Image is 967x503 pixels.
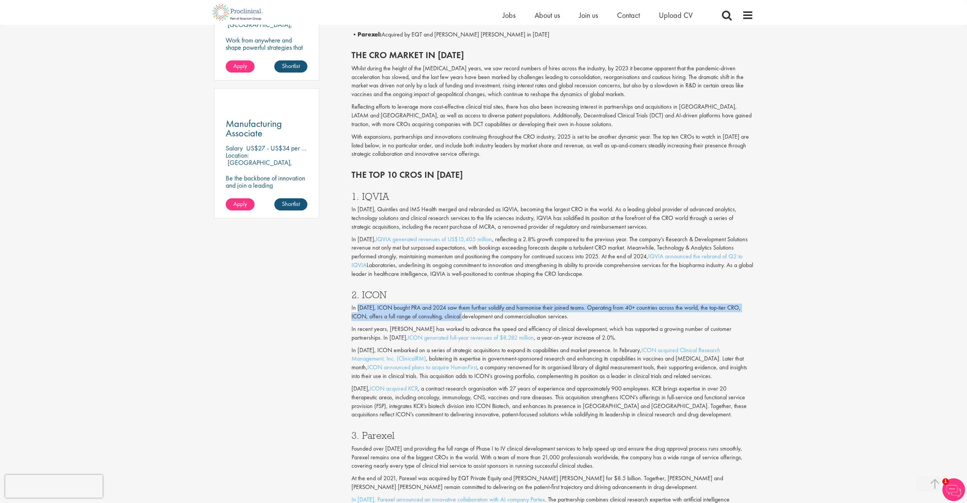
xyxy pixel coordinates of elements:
img: Chatbot [942,478,965,501]
b: Parexel: [358,30,381,38]
span: 1 [942,478,949,485]
h3: 1. IQVIA [351,191,753,201]
h3: 2. ICON [351,290,753,300]
p: In [DATE], Quintiles and IMS Health merged and rebranded as IQVIA, becoming the largest CRO in th... [351,205,753,231]
a: Shortlist [274,198,307,210]
p: [GEOGRAPHIC_DATA], [GEOGRAPHIC_DATA] [226,158,292,174]
a: ICON acquired Clinical Research Management, Inc. (ClinicalRM) [351,346,720,363]
span: Apply [233,200,247,208]
span: Manufacturing Associate [226,117,282,139]
p: With expansions, partnerships and innovations continuing throughout the CRO industry, 2025 is set... [351,133,753,159]
p: Whilst during the height of the [MEDICAL_DATA] years, we saw record numbers of hires across the i... [351,64,753,99]
h2: The top 10 CROs in [DATE] [351,170,753,180]
h3: 3. Parexel [351,430,753,440]
span: Location: [226,151,249,160]
p: Work from anywhere and shape powerful strategies that drive results! Enjoy the freedom of remote ... [226,36,308,80]
p: [GEOGRAPHIC_DATA], [GEOGRAPHIC_DATA] [226,20,292,36]
p: In [DATE], ICON bought PRA and 2024 saw them further solidify and harmonise their joined teams. O... [351,304,753,321]
a: Apply [226,198,255,210]
a: Shortlist [274,60,307,73]
p: In recent years, [PERSON_NAME] has worked to advance the speed and efficiency of clinical develop... [351,325,753,342]
a: Contact [617,10,640,20]
span: Apply [233,62,247,70]
a: Upload CV [659,10,693,20]
span: Salary [226,144,243,152]
a: Manufacturing Associate [226,119,308,138]
a: ICON generated full-year revenues of $8,282 million [408,334,534,342]
p: US$27 - US$34 per hour [246,144,313,152]
p: Be the backbone of innovation and join a leading pharmaceutical company to help keep life-changin... [226,174,308,210]
a: About us [535,10,560,20]
p: At the end of 2021, Parexel was acquired by EQT Private Equity and [PERSON_NAME] [PERSON_NAME] fo... [351,474,753,492]
a: Apply [226,60,255,73]
p: • Acquired by EQT and [PERSON_NAME] [PERSON_NAME] in [DATE] [351,30,753,39]
p: In [DATE], ICON embarked on a series of strategic acquisitions to expand its capabilities and mar... [351,346,753,381]
a: IQVIA announced the rebrand of Q2 to IQVIA [351,252,742,269]
h2: The CRO market in [DATE] [351,50,753,60]
a: Join us [579,10,598,20]
a: ICON acquired KCR [370,384,418,392]
iframe: reCAPTCHA [5,475,103,498]
p: Founded over [DATE] and providing the full range of Phase I to IV clinical development services t... [351,444,753,471]
a: IQVIA generated revenues of US$15,405 million [376,235,492,243]
p: [DATE], , a contract research organisation with 27 years of experience and approximately 900 empl... [351,384,753,419]
a: Jobs [503,10,516,20]
p: Reflecting efforts to leverage more cost-effective clinical trial sites, there has also been incr... [351,103,753,129]
a: ICON announced plans to acquire HumanFirst [367,363,477,371]
p: In [DATE], , reflecting a 2.8% growth compared to the previous year. The company’s Research & Dev... [351,235,753,278]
